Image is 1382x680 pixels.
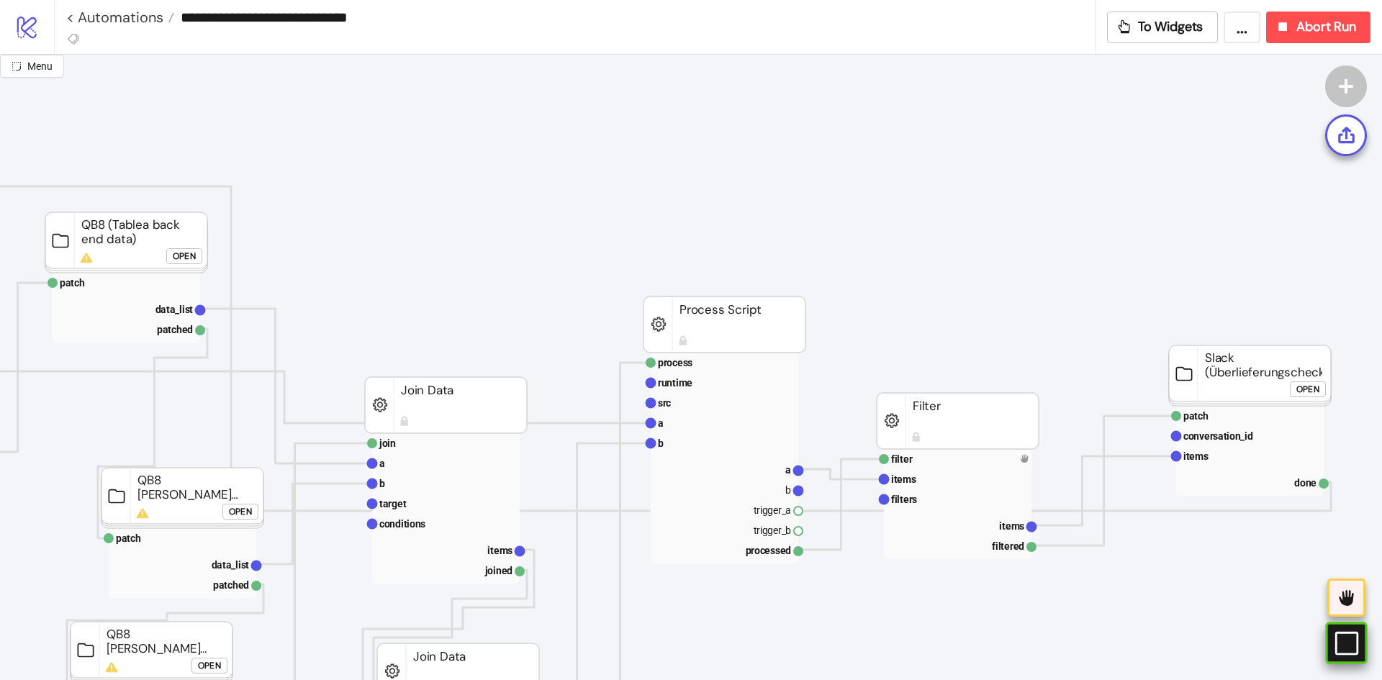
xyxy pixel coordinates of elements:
[785,464,791,476] text: a
[891,453,913,465] text: filter
[222,504,258,520] button: Open
[379,458,385,469] text: a
[1296,19,1356,35] span: Abort Run
[166,248,202,264] button: Open
[198,658,221,674] div: Open
[487,545,512,556] text: items
[379,478,385,489] text: b
[191,658,227,674] button: Open
[379,438,396,449] text: join
[1107,12,1219,43] button: To Widgets
[891,494,917,505] text: filters
[229,504,252,520] div: Open
[1296,381,1319,398] div: Open
[1183,410,1209,422] text: patch
[1266,12,1370,43] button: Abort Run
[999,520,1024,532] text: items
[1183,430,1253,442] text: conversation_id
[173,248,196,265] div: Open
[1138,19,1203,35] span: To Widgets
[12,61,22,71] span: radius-bottomright
[658,377,692,389] text: runtime
[658,357,692,368] text: process
[785,484,791,496] text: b
[212,559,250,571] text: data_list
[1290,381,1326,397] button: Open
[891,473,916,485] text: items
[66,10,174,24] a: < Automations
[1183,450,1209,462] text: items
[60,277,85,289] text: patch
[658,438,664,449] text: b
[658,417,664,429] text: a
[27,60,53,72] span: Menu
[1224,12,1260,43] button: ...
[116,532,141,544] text: patch
[155,304,194,315] text: data_list
[658,397,671,409] text: src
[379,498,407,509] text: target
[379,518,425,530] text: conditions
